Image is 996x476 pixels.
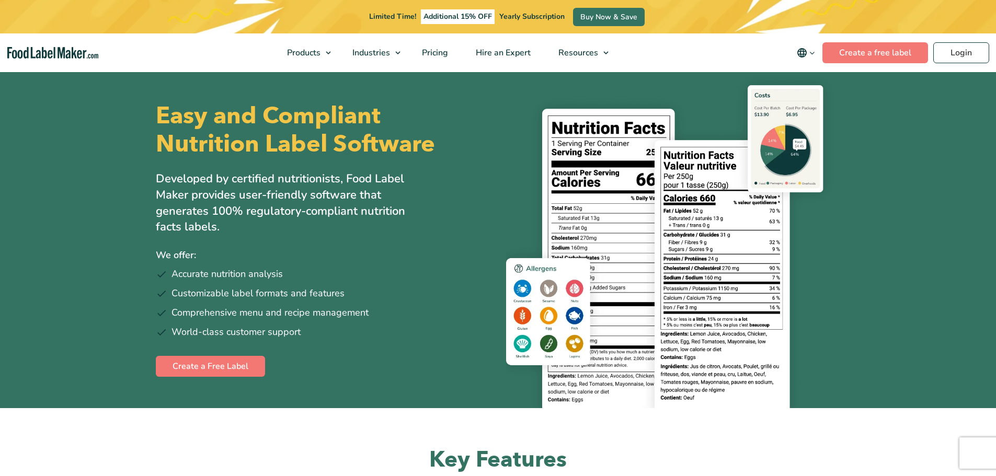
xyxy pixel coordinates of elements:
[419,47,449,59] span: Pricing
[349,47,391,59] span: Industries
[156,248,490,263] p: We offer:
[369,11,416,21] span: Limited Time!
[156,356,265,377] a: Create a Free Label
[156,171,428,235] p: Developed by certified nutritionists, Food Label Maker provides user-friendly software that gener...
[462,33,542,72] a: Hire an Expert
[408,33,460,72] a: Pricing
[156,102,489,158] h1: Easy and Compliant Nutrition Label Software
[171,267,283,281] span: Accurate nutrition analysis
[421,9,495,24] span: Additional 15% OFF
[339,33,406,72] a: Industries
[555,47,599,59] span: Resources
[822,42,928,63] a: Create a free label
[545,33,614,72] a: Resources
[573,8,645,26] a: Buy Now & Save
[473,47,532,59] span: Hire an Expert
[499,11,565,21] span: Yearly Subscription
[171,325,301,339] span: World-class customer support
[171,286,345,300] span: Customizable label formats and features
[156,446,841,474] h2: Key Features
[933,42,989,63] a: Login
[171,306,369,320] span: Comprehensive menu and recipe management
[273,33,336,72] a: Products
[284,47,322,59] span: Products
